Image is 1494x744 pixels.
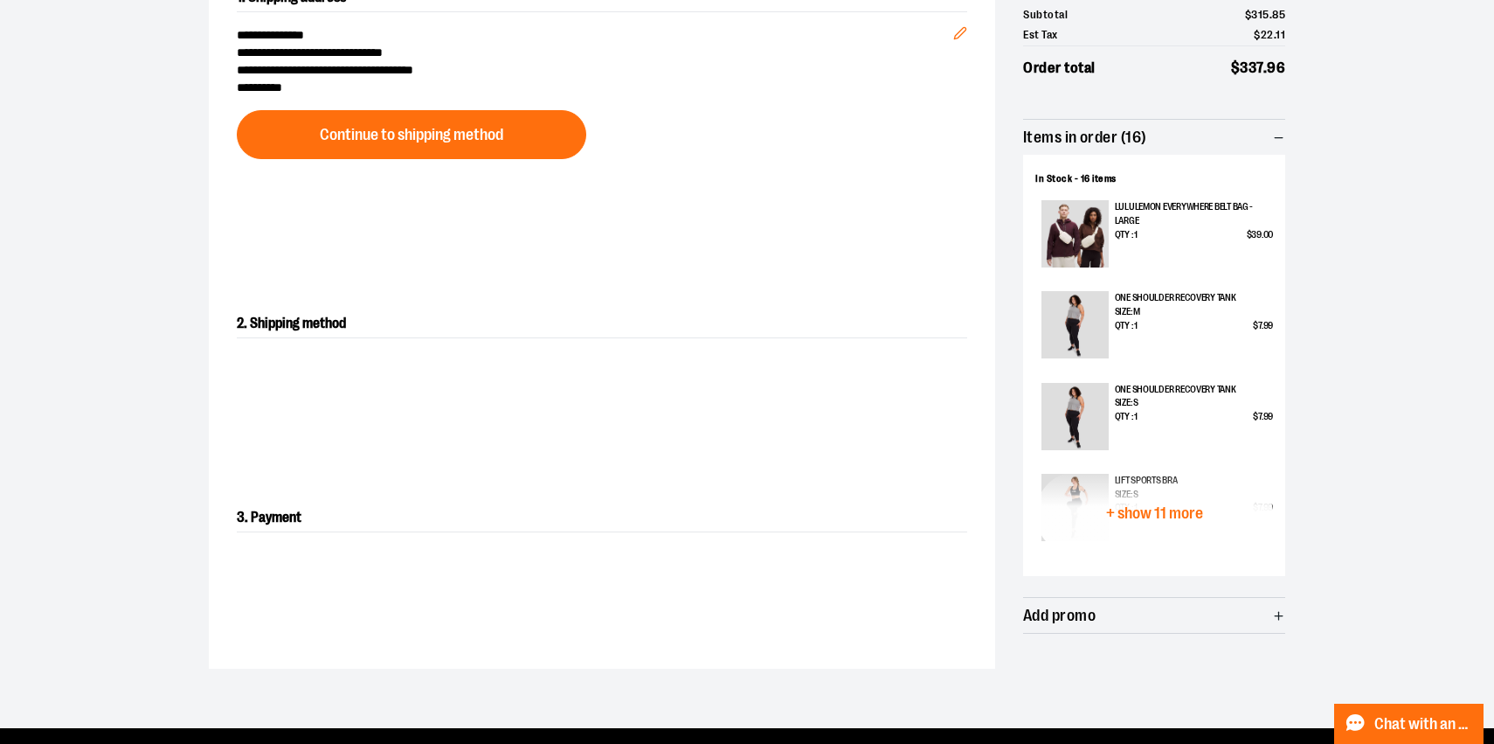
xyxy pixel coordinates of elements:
span: $ [1253,320,1258,331]
span: 99 [1263,411,1273,422]
p: Size: M [1115,305,1273,319]
button: Chat with an Expert [1334,704,1484,744]
span: Est Tax [1023,26,1058,44]
span: $ [1253,411,1258,422]
span: . [1274,28,1276,41]
span: 7 [1258,411,1262,422]
span: . [1262,320,1263,331]
p: Size: S [1115,396,1273,410]
span: Qty : 1 [1115,319,1138,333]
span: Qty : 1 [1115,410,1138,424]
h2: 2. Shipping method [237,309,967,338]
span: Items in order (16) [1023,129,1147,146]
span: $ [1245,8,1252,21]
span: . [1263,59,1268,76]
button: Add promo [1023,598,1285,633]
span: 96 [1267,59,1285,76]
span: 7 [1258,320,1262,331]
span: 85 [1272,8,1285,21]
span: + show 11 more [1106,505,1203,522]
span: Order total [1023,57,1096,80]
span: 11 [1276,28,1285,41]
button: Continue to shipping method [237,110,586,159]
div: In Stock - 16 items [1035,172,1273,186]
p: One Shoulder Recovery Tank [1115,291,1273,305]
span: Add promo [1023,608,1096,624]
h2: 3. Payment [237,504,967,532]
span: Qty : 1 [1115,228,1138,242]
button: Items in order (16) [1023,120,1285,155]
span: 22 [1261,28,1274,41]
span: . [1262,411,1263,422]
span: . [1262,229,1263,240]
span: 315 [1251,8,1269,21]
span: . [1269,8,1273,21]
span: 39 [1251,229,1261,240]
span: 337 [1240,59,1263,76]
span: Subtotal [1023,6,1068,24]
span: Continue to shipping method [320,127,503,143]
span: $ [1231,59,1241,76]
span: 99 [1263,320,1273,331]
span: 00 [1263,229,1273,240]
span: $ [1254,28,1261,41]
p: lululemon Everywhere Belt Bag - Large [1115,200,1273,227]
p: One Shoulder Recovery Tank [1115,383,1273,397]
button: + show 11 more [1035,472,1273,555]
span: Chat with an Expert [1374,716,1473,733]
span: $ [1247,229,1252,240]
